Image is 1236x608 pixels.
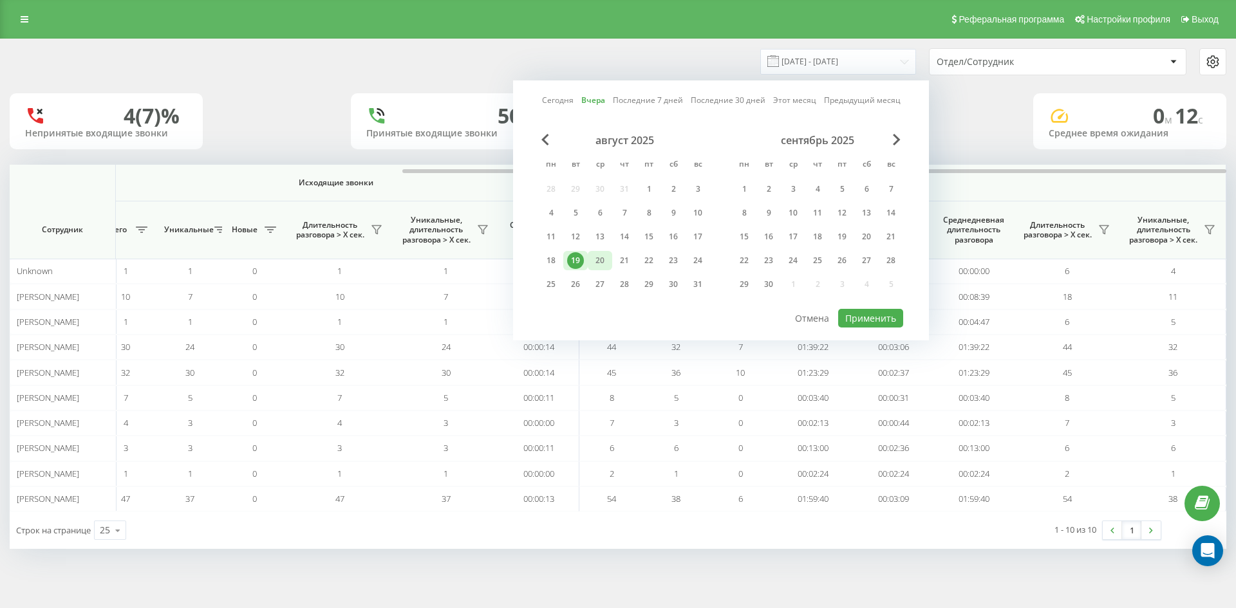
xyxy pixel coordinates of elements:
[788,309,836,327] button: Отмена
[641,276,657,293] div: 29
[444,417,448,428] span: 3
[736,252,753,269] div: 22
[293,220,367,240] span: Длительность разговора > Х сек.
[736,205,753,221] div: 8
[124,178,549,188] span: Исходящие звонки
[539,251,563,270] div: пн 18 авг. 2025 г.
[444,291,448,302] span: 7
[610,417,614,428] span: 7
[674,442,679,454] span: 6
[1198,113,1203,127] span: c
[17,493,79,504] span: [PERSON_NAME]
[124,442,128,454] span: 3
[832,156,852,175] abbr: пятница
[124,468,128,479] span: 1
[188,442,192,454] span: 3
[639,156,659,175] abbr: пятница
[567,276,584,293] div: 26
[612,227,637,246] div: чт 14 авг. 2025 г.
[809,181,826,198] div: 4
[121,291,130,302] span: 10
[567,228,584,245] div: 12
[444,442,448,454] span: 3
[17,341,79,353] span: [PERSON_NAME]
[539,275,563,294] div: пн 25 авг. 2025 г.
[756,203,781,223] div: вт 9 сент. 2025 г.
[542,94,574,106] a: Сегодня
[592,228,608,245] div: 13
[1175,102,1203,129] span: 12
[592,252,608,269] div: 20
[615,156,634,175] abbr: четверг
[539,227,563,246] div: пн 11 авг. 2025 г.
[883,228,899,245] div: 21
[616,252,633,269] div: 21
[1153,102,1175,129] span: 0
[671,341,680,353] span: 32
[1020,220,1094,240] span: Длительность разговора > Х сек.
[499,410,579,436] td: 00:00:00
[610,392,614,403] span: 8
[499,335,579,360] td: 00:00:14
[933,284,1014,309] td: 00:08:39
[1063,291,1072,302] span: 18
[756,227,781,246] div: вт 16 сент. 2025 г.
[665,228,682,245] div: 16
[498,104,521,128] div: 50
[933,385,1014,410] td: 00:03:40
[881,156,901,175] abbr: воскресенье
[785,228,801,245] div: 17
[736,367,745,378] span: 10
[759,156,778,175] abbr: вторник
[637,203,661,223] div: пт 8 авг. 2025 г.
[732,251,756,270] div: пн 22 сент. 2025 г.
[121,367,130,378] span: 32
[893,134,901,145] span: Next Month
[760,276,777,293] div: 30
[499,284,579,309] td: 00:00:10
[337,468,342,479] span: 1
[879,251,903,270] div: вс 28 сент. 2025 г.
[689,228,706,245] div: 17
[772,461,853,486] td: 00:02:24
[563,275,588,294] div: вт 26 авг. 2025 г.
[674,417,679,428] span: 3
[738,442,743,454] span: 0
[781,251,805,270] div: ср 24 сент. 2025 г.
[1049,128,1211,139] div: Среднее время ожидания
[100,524,110,537] div: 25
[808,156,827,175] abbr: четверг
[588,275,612,294] div: ср 27 авг. 2025 г.
[772,486,853,511] td: 01:59:40
[809,252,826,269] div: 25
[335,341,344,353] span: 30
[337,265,342,277] span: 1
[100,225,132,235] span: Всего
[686,227,710,246] div: вс 17 авг. 2025 г.
[444,468,448,479] span: 1
[616,276,633,293] div: 28
[616,228,633,245] div: 14
[732,180,756,199] div: пн 1 сент. 2025 г.
[17,316,79,327] span: [PERSON_NAME]
[834,228,850,245] div: 19
[442,341,451,353] span: 24
[834,205,850,221] div: 12
[610,442,614,454] span: 6
[805,180,830,199] div: чт 4 сент. 2025 г.
[17,265,53,277] span: Unknown
[499,309,579,335] td: 00:00:13
[563,227,588,246] div: вт 12 авг. 2025 г.
[641,181,657,198] div: 1
[689,276,706,293] div: 31
[543,228,559,245] div: 11
[637,251,661,270] div: пт 22 авг. 2025 г.
[541,156,561,175] abbr: понедельник
[1171,265,1175,277] span: 4
[772,360,853,385] td: 01:23:29
[1168,341,1177,353] span: 32
[1171,468,1175,479] span: 1
[1065,392,1069,403] span: 8
[809,228,826,245] div: 18
[854,203,879,223] div: сб 13 сент. 2025 г.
